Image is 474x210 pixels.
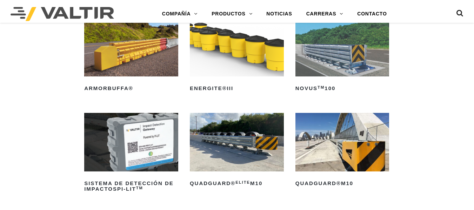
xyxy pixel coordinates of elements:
[155,7,205,21] a: COMPAÑÍA
[266,11,292,16] font: NOTICIAS
[325,85,335,91] font: 100
[84,18,178,94] a: ArmorBuffa®​
[227,85,234,91] font: III
[318,85,325,89] font: TM
[117,186,136,192] font: PI-LIT
[136,186,143,190] font: TM
[295,113,389,189] a: QuadGuard®M10​
[350,7,394,21] a: CONTACTO
[295,18,389,94] a: NOVUSTM100
[190,113,284,189] a: QuadGuard®EliteM10
[235,180,250,184] font: Elite
[11,7,114,21] img: Valtir
[357,11,387,16] font: CONTACTO
[205,7,259,21] a: PRODUCTOS
[84,113,178,195] a: Sistema de detección de impactosPI-LITTM
[84,85,133,91] font: ArmorBuffa®
[190,180,235,186] font: QuadGuard®
[341,180,353,186] font: M10
[299,7,351,21] a: CARRERAS
[295,180,341,186] font: QuadGuard®
[250,180,262,186] font: M10
[259,7,299,21] a: NOTICIAS
[212,11,245,16] font: PRODUCTOS
[190,18,284,94] a: ENERGITE®III​
[162,11,191,16] font: COMPAÑÍA
[306,11,336,16] font: CARRERAS
[84,180,174,192] font: Sistema de detección de impactos
[190,85,227,91] font: ENERGITE®
[295,85,318,91] font: NOVUS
